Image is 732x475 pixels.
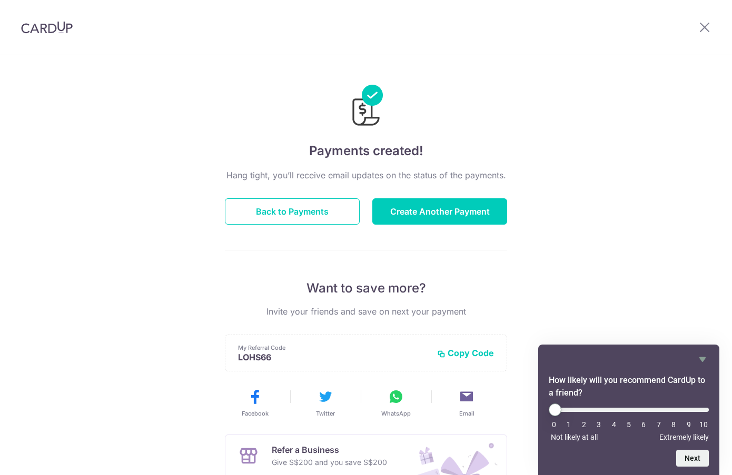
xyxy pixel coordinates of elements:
[238,352,429,362] p: LOHS66
[684,420,694,429] li: 9
[698,420,709,429] li: 10
[549,420,559,429] li: 0
[224,388,286,418] button: Facebook
[459,409,474,418] span: Email
[624,420,634,429] li: 5
[609,420,619,429] li: 4
[225,280,507,297] p: Want to save more?
[21,21,73,34] img: CardUp
[349,85,383,129] img: Payments
[238,343,429,352] p: My Referral Code
[225,305,507,318] p: Invite your friends and save on next your payment
[381,409,411,418] span: WhatsApp
[676,450,709,467] button: Next question
[659,433,709,441] span: Extremely likely
[225,142,507,160] h4: Payments created!
[372,198,507,225] button: Create Another Payment
[294,388,357,418] button: Twitter
[316,409,335,418] span: Twitter
[436,388,498,418] button: Email
[654,420,664,429] li: 7
[668,420,679,429] li: 8
[696,353,709,366] button: Hide survey
[551,433,598,441] span: Not likely at all
[563,420,574,429] li: 1
[225,198,360,225] button: Back to Payments
[638,420,649,429] li: 6
[365,388,427,418] button: WhatsApp
[593,420,604,429] li: 3
[579,420,589,429] li: 2
[272,456,387,469] p: Give S$200 and you save S$200
[437,348,494,358] button: Copy Code
[549,353,709,467] div: How likely will you recommend CardUp to a friend? Select an option from 0 to 10, with 0 being Not...
[242,409,269,418] span: Facebook
[549,403,709,441] div: How likely will you recommend CardUp to a friend? Select an option from 0 to 10, with 0 being Not...
[272,443,387,456] p: Refer a Business
[549,374,709,399] h2: How likely will you recommend CardUp to a friend? Select an option from 0 to 10, with 0 being Not...
[225,169,507,181] p: Hang tight, you’ll receive email updates on the status of the payments.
